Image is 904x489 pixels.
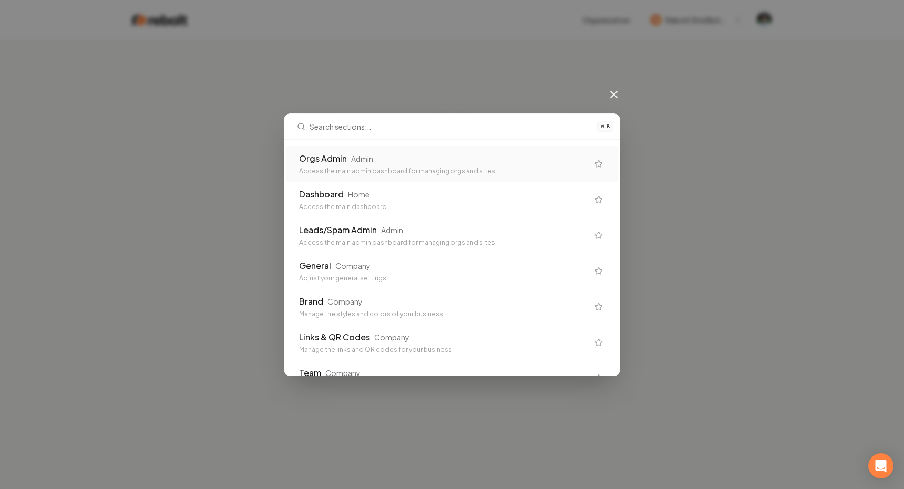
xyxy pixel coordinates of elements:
[299,152,347,165] div: Orgs Admin
[348,189,369,200] div: Home
[335,261,371,271] div: Company
[299,310,588,318] div: Manage the styles and colors of your business.
[299,167,588,175] div: Access the main admin dashboard for managing orgs and sites
[299,238,588,247] div: Access the main admin dashboard for managing orgs and sites
[299,203,588,211] div: Access the main dashboard
[381,225,403,235] div: Admin
[284,140,620,376] div: Suggestions
[351,153,373,164] div: Admin
[299,295,323,308] div: Brand
[299,224,377,236] div: Leads/Spam Admin
[310,114,591,139] input: Search sections...
[868,453,893,478] div: Open Intercom Messenger
[299,274,588,283] div: Adjust your general settings.
[325,368,361,378] div: Company
[374,332,409,342] div: Company
[299,188,344,201] div: Dashboard
[299,259,331,272] div: General
[327,296,363,307] div: Company
[299,331,370,344] div: Links & QR Codes
[299,367,321,379] div: Team
[299,346,588,354] div: Manage the links and QR codes for your business.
